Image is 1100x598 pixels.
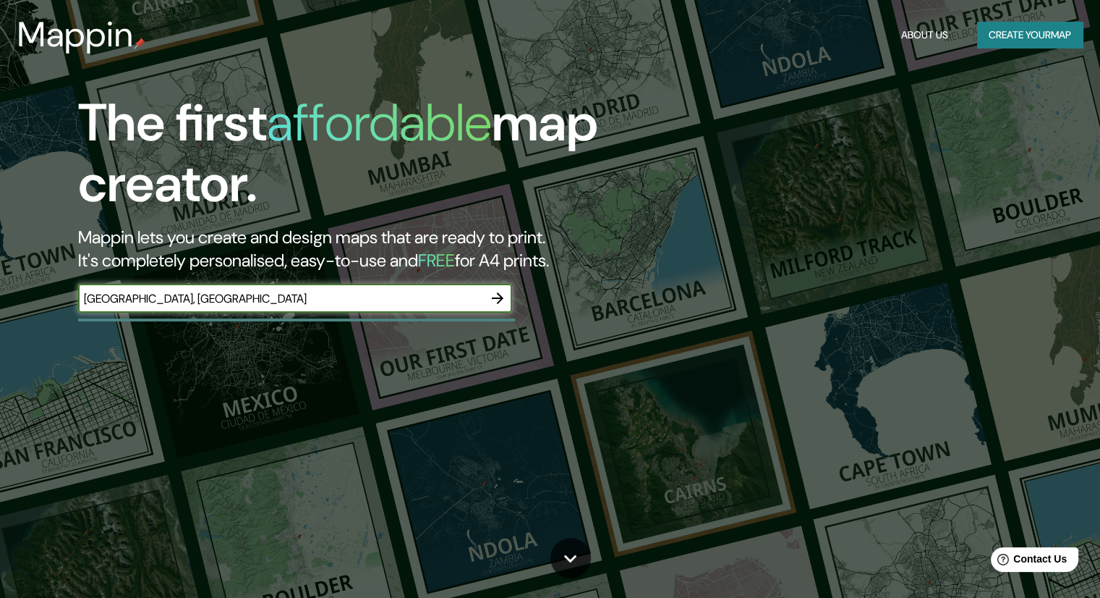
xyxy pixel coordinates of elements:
input: Choose your favourite place [78,290,483,307]
img: mappin-pin [134,38,145,49]
h1: affordable [267,89,492,156]
h3: Mappin [17,14,134,55]
h2: Mappin lets you create and design maps that are ready to print. It's completely personalised, eas... [78,226,628,272]
button: About Us [895,22,954,49]
h5: FREE [418,249,455,271]
button: Create yourmap [977,22,1083,49]
iframe: Help widget launcher [971,542,1084,582]
h1: The first map creator. [78,93,628,226]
